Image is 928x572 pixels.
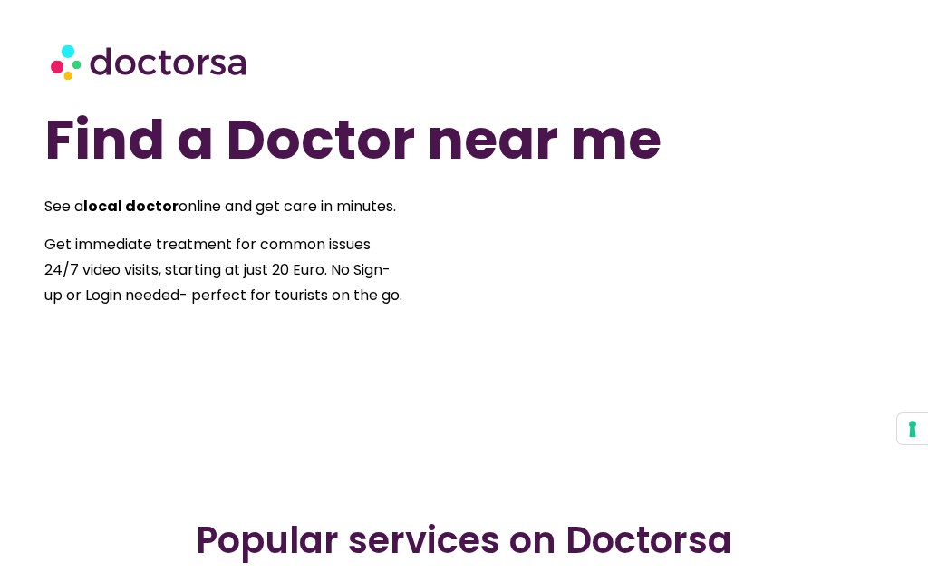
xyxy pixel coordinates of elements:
[44,194,405,219] p: See a online and get care in minutes.
[897,413,928,444] button: Your consent preferences for tracking technologies
[44,104,784,175] h1: Find a Doctor near me
[83,196,179,217] strong: local doctor
[44,234,402,305] span: Get immediate treatment for common issues 24/7 video visits, starting at just 20 Euro. No Sign-up...
[78,393,850,419] iframe: Customer reviews powered by Trustpilot
[33,519,895,562] h2: Popular services on Doctorsa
